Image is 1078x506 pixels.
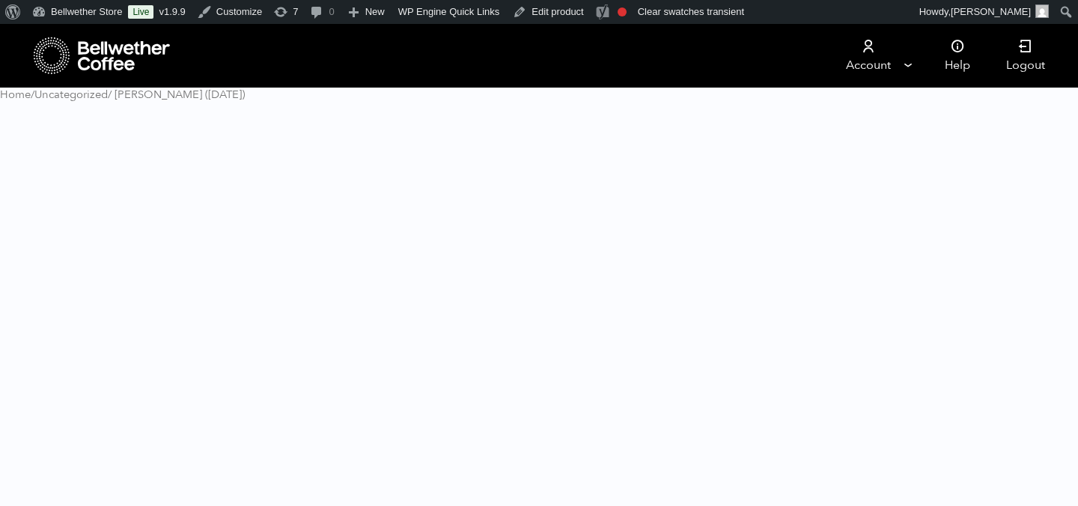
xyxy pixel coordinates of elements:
[34,87,108,102] a: Uncategorized
[618,7,627,16] div: Focus keyphrase not set
[951,6,1031,17] span: [PERSON_NAME]
[988,24,1063,88] a: Logout
[128,5,153,19] a: Live
[822,24,914,88] a: Account
[927,24,988,88] a: Help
